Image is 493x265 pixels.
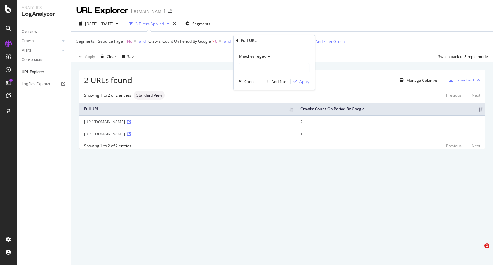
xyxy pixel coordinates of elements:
[224,38,231,44] div: and
[76,51,95,62] button: Apply
[172,21,177,27] div: times
[296,115,485,128] td: 2
[22,69,66,75] a: URL Explorer
[471,243,487,259] iframe: Intercom live chat
[131,8,165,14] div: [DOMAIN_NAME]
[148,38,211,44] span: Crawls: Count On Period By Google
[22,38,34,45] div: Crawls
[85,54,95,59] div: Apply
[168,9,172,13] div: arrow-right-arrow-left
[296,103,485,115] th: Crawls: Count On Period By Google: activate to sort column ascending
[192,21,210,27] span: Segments
[76,19,121,29] button: [DATE] - [DATE]
[291,78,309,85] button: Apply
[446,75,480,85] button: Export as CSV
[22,5,66,11] div: Analytics
[241,38,257,43] div: Full URL
[406,78,438,83] div: Manage Columns
[22,29,37,35] div: Overview
[76,5,128,16] div: URL Explorer
[22,29,66,35] a: Overview
[263,78,288,85] button: Add filter
[455,77,480,83] div: Export as CSV
[244,79,256,84] div: Cancel
[119,51,136,62] button: Save
[22,69,44,75] div: URL Explorer
[135,21,164,27] div: 3 Filters Applied
[136,93,162,97] span: Standard View
[236,78,256,85] button: Cancel
[98,51,116,62] button: Clear
[316,39,345,44] div: Add Filter Group
[22,11,66,18] div: LogAnalyzer
[76,38,123,44] span: Segments: Resource Page
[84,92,131,98] div: Showing 1 to 2 of 2 entries
[84,131,291,137] div: [URL][DOMAIN_NAME]
[139,38,146,44] div: and
[299,79,309,84] div: Apply
[127,54,136,59] div: Save
[124,38,126,44] span: =
[84,143,131,149] div: Showing 1 to 2 of 2 entries
[22,56,66,63] a: Conversions
[22,81,66,88] a: Logfiles Explorer
[436,51,488,62] button: Switch back to Simple mode
[22,47,60,54] a: Visits
[127,37,132,46] span: No
[79,103,296,115] th: Full URL: activate to sort column ascending
[397,76,438,84] button: Manage Columns
[22,38,60,45] a: Crawls
[272,79,288,84] div: Add filter
[107,54,116,59] div: Clear
[307,38,345,45] button: Add Filter Group
[296,128,485,140] td: 1
[22,47,31,54] div: Visits
[126,19,172,29] button: 3 Filters Applied
[22,81,50,88] div: Logfiles Explorer
[224,38,231,44] button: and
[239,54,266,59] span: Matches regex
[212,38,214,44] span: >
[438,54,488,59] div: Switch back to Simple mode
[183,19,213,29] button: Segments
[84,75,132,86] span: 2 URLs found
[139,38,146,44] button: and
[84,119,291,124] div: [URL][DOMAIN_NAME]
[85,21,113,27] span: [DATE] - [DATE]
[215,37,217,46] span: 0
[484,243,489,248] span: 1
[134,91,165,100] div: neutral label
[22,56,43,63] div: Conversions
